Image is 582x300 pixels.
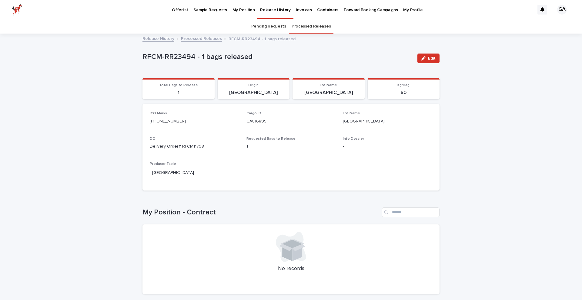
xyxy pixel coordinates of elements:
a: [GEOGRAPHIC_DATA] [152,170,194,176]
p: [GEOGRAPHIC_DATA] [343,118,432,125]
img: zttTXibQQrCfv9chImQE [12,4,22,16]
span: Lot Name [343,112,360,115]
span: Origin [248,83,259,87]
span: Total Bags to Release [159,83,198,87]
a: Processed Releases [181,35,222,42]
span: Edit [428,56,436,60]
button: Edit [417,54,440,63]
span: DO [150,137,156,141]
p: No records [150,266,432,272]
div: GA [557,5,567,15]
span: Producer Table [150,162,176,166]
a: Processed Releases [292,19,331,34]
span: Info Dossier [343,137,364,141]
p: RFCM-RR23494 - 1 bags released [229,35,296,42]
span: Lot Name [320,83,337,87]
p: 1 [246,143,336,150]
p: [GEOGRAPHIC_DATA] [296,90,361,96]
p: 60 [371,90,436,96]
a: Pending Requests [251,19,286,34]
span: Kg/Bag [397,83,410,87]
a: Release History [142,35,174,42]
p: Delivery Order# RFCM11798 [150,143,239,150]
p: RFCM-RR23494 - 1 bags released [142,53,413,61]
h1: My Position - Contract [142,208,380,217]
p: [GEOGRAPHIC_DATA] [221,90,286,96]
input: Search [382,207,440,217]
span: ICO Marks [150,112,167,115]
p: [PHONE_NUMBER] [150,118,239,125]
span: Requested Bags to Release [246,137,296,141]
p: CA816895 [246,118,336,125]
p: - [343,143,432,150]
span: Cargo ID [246,112,261,115]
p: 1 [146,90,211,96]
